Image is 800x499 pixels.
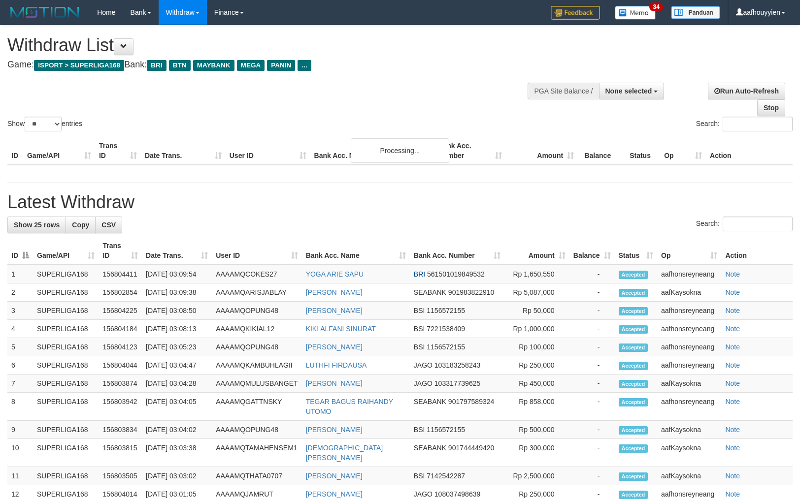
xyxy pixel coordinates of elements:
td: AAAAMQMULUSBANGET [212,374,301,393]
span: Accepted [619,289,648,297]
input: Search: [723,117,793,131]
a: [PERSON_NAME] [306,379,363,387]
a: Note [725,398,740,405]
td: AAAAMQARISJABLAY [212,283,301,302]
div: PGA Site Balance / [528,83,599,99]
td: Rp 500,000 [504,421,569,439]
a: [PERSON_NAME] [306,472,363,480]
td: Rp 1,650,550 [504,265,569,283]
span: JAGO [414,361,433,369]
td: Rp 1,000,000 [504,320,569,338]
td: [DATE] 03:04:05 [142,393,212,421]
input: Search: [723,217,793,231]
th: Op [660,137,706,165]
td: 156804044 [99,356,142,374]
th: Amount: activate to sort column ascending [504,237,569,265]
td: - [569,338,615,356]
td: [DATE] 03:04:02 [142,421,212,439]
td: - [569,393,615,421]
td: AAAAMQCOKES27 [212,265,301,283]
td: Rp 50,000 [504,302,569,320]
th: Date Trans. [141,137,226,165]
label: Show entries [7,117,82,131]
span: JAGO [414,490,433,498]
a: Note [725,361,740,369]
td: [DATE] 03:03:38 [142,439,212,467]
td: AAAAMQTAMAHENSEM1 [212,439,301,467]
td: 8 [7,393,33,421]
span: Accepted [619,472,648,481]
span: Show 25 rows [14,221,60,229]
td: - [569,302,615,320]
td: SUPERLIGA168 [33,338,99,356]
td: aafhonsreyneang [657,356,721,374]
td: - [569,421,615,439]
span: Copy 1156572155 to clipboard [427,426,465,434]
span: Copy 561501019849532 to clipboard [427,270,485,278]
th: Trans ID [95,137,141,165]
span: Copy 901983822910 to clipboard [448,288,494,296]
td: aafKaysokna [657,374,721,393]
td: 10 [7,439,33,467]
a: Note [725,307,740,314]
span: Copy 901744449420 to clipboard [448,444,494,452]
td: aafhonsreyneang [657,338,721,356]
td: 156804123 [99,338,142,356]
a: Note [725,490,740,498]
th: Op: activate to sort column ascending [657,237,721,265]
img: Feedback.jpg [551,6,600,20]
a: KIKI ALFANI SINURAT [306,325,376,333]
td: Rp 858,000 [504,393,569,421]
td: SUPERLIGA168 [33,467,99,485]
td: 156803874 [99,374,142,393]
span: Accepted [619,325,648,334]
td: Rp 250,000 [504,356,569,374]
span: JAGO [414,379,433,387]
td: 5 [7,338,33,356]
a: TEGAR BAGUS RAIHANDY UTOMO [306,398,393,415]
span: BSI [414,426,425,434]
span: MAYBANK [193,60,234,71]
span: BTN [169,60,191,71]
a: [PERSON_NAME] [306,288,363,296]
td: Rp 100,000 [504,338,569,356]
span: SEABANK [414,288,446,296]
a: [PERSON_NAME] [306,426,363,434]
span: Copy 7142542287 to clipboard [427,472,465,480]
span: BRI [414,270,425,278]
span: None selected [605,87,652,95]
a: CSV [95,217,122,233]
span: Accepted [619,491,648,499]
a: [PERSON_NAME] [306,343,363,351]
a: Note [725,288,740,296]
a: Note [725,343,740,351]
th: Action [721,237,793,265]
td: aafKaysokna [657,439,721,467]
td: AAAAMQOPUNG48 [212,302,301,320]
a: [PERSON_NAME] [306,490,363,498]
span: ... [298,60,311,71]
td: 156804225 [99,302,142,320]
a: Note [725,325,740,333]
th: Bank Acc. Name: activate to sort column ascending [302,237,410,265]
label: Search: [696,117,793,131]
a: [PERSON_NAME] [306,307,363,314]
th: Amount [506,137,578,165]
td: 1 [7,265,33,283]
span: Accepted [619,426,648,435]
td: Rp 450,000 [504,374,569,393]
td: [DATE] 03:03:02 [142,467,212,485]
span: SEABANK [414,444,446,452]
th: ID [7,137,23,165]
td: [DATE] 03:09:54 [142,265,212,283]
td: SUPERLIGA168 [33,439,99,467]
a: YOGA ARIE SAPU [306,270,364,278]
th: Game/API [23,137,95,165]
a: Show 25 rows [7,217,66,233]
img: panduan.png [671,6,720,19]
span: Accepted [619,271,648,279]
th: Status [626,137,660,165]
td: [DATE] 03:04:47 [142,356,212,374]
td: 4 [7,320,33,338]
td: Rp 5,087,000 [504,283,569,302]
